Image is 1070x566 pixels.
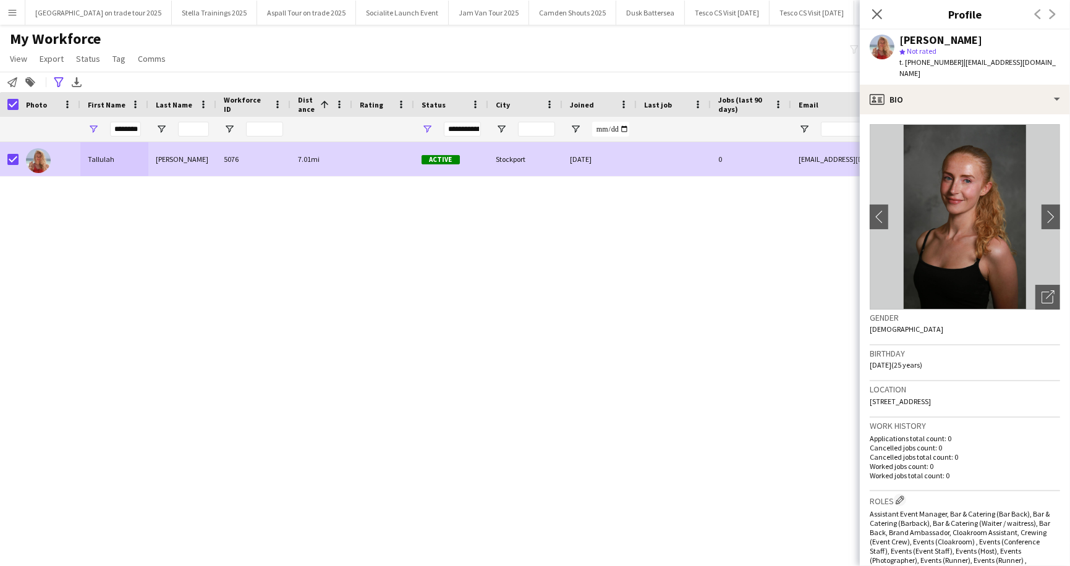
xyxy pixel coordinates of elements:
h3: Profile [860,6,1070,22]
span: First Name [88,100,125,109]
h3: Roles [870,494,1060,507]
span: Rating [360,100,383,109]
span: Active [422,155,460,164]
input: Email Filter Input [821,122,1031,137]
span: [DEMOGRAPHIC_DATA] [870,324,943,334]
span: Status [76,53,100,64]
button: Open Filter Menu [422,124,433,135]
h3: Work history [870,420,1060,431]
span: Last job [644,100,672,109]
span: [DATE] (25 years) [870,360,922,370]
input: Workforce ID Filter Input [246,122,283,137]
button: Tesco CS Visit [DATE] [770,1,854,25]
h3: Location [870,384,1060,395]
span: Jobs (last 90 days) [718,95,769,114]
span: Photo [26,100,47,109]
input: Last Name Filter Input [178,122,209,137]
div: Stockport [488,142,563,176]
h3: Gender [870,312,1060,323]
button: Open Filter Menu [224,124,235,135]
button: Open Filter Menu [799,124,810,135]
span: t. [PHONE_NUMBER] [899,57,964,67]
span: Last Name [156,100,192,109]
p: Worked jobs count: 0 [870,462,1060,471]
app-action-btn: Export XLSX [69,75,84,90]
span: Comms [138,53,166,64]
div: Bio [860,85,1070,114]
img: Tallulah Kerrigan [26,148,51,173]
button: Tesco CS Photography [DATE] [854,1,966,25]
span: Workforce ID [224,95,268,114]
div: 5076 [216,142,291,176]
span: 7.01mi [298,154,320,164]
span: Status [422,100,446,109]
span: View [10,53,27,64]
span: Not rated [907,46,936,56]
div: [DATE] [563,142,637,176]
input: First Name Filter Input [110,122,141,137]
button: [GEOGRAPHIC_DATA] on trade tour 2025 [25,1,172,25]
a: Export [35,51,69,67]
div: [EMAIL_ADDRESS][DOMAIN_NAME] [791,142,1038,176]
a: Status [71,51,105,67]
span: City [496,100,510,109]
h3: Birthday [870,348,1060,359]
span: Distance [298,95,315,114]
span: | [EMAIL_ADDRESS][DOMAIN_NAME] [899,57,1056,78]
span: Email [799,100,818,109]
input: Joined Filter Input [592,122,629,137]
a: Tag [108,51,130,67]
span: My Workforce [10,30,101,48]
app-action-btn: Notify workforce [5,75,20,90]
button: Tesco CS Visit [DATE] [685,1,770,25]
div: Tallulah [80,142,148,176]
button: Jam Van Tour 2025 [449,1,529,25]
p: Worked jobs total count: 0 [870,471,1060,480]
span: Tag [113,53,125,64]
span: [STREET_ADDRESS] [870,397,931,406]
div: Open photos pop-in [1035,285,1060,310]
button: Open Filter Menu [88,124,99,135]
span: Joined [570,100,594,109]
span: Export [40,53,64,64]
a: Comms [133,51,171,67]
button: Dusk Battersea [616,1,685,25]
input: City Filter Input [518,122,555,137]
div: 0 [711,142,791,176]
p: Cancelled jobs total count: 0 [870,452,1060,462]
button: Stella Trainings 2025 [172,1,257,25]
app-action-btn: Add to tag [23,75,38,90]
button: Open Filter Menu [570,124,581,135]
div: [PERSON_NAME] [899,35,982,46]
div: [PERSON_NAME] [148,142,216,176]
p: Cancelled jobs count: 0 [870,443,1060,452]
app-action-btn: Advanced filters [51,75,66,90]
button: Socialite Launch Event [356,1,449,25]
button: Open Filter Menu [156,124,167,135]
button: Aspall Tour on trade 2025 [257,1,356,25]
a: View [5,51,32,67]
p: Applications total count: 0 [870,434,1060,443]
img: Crew avatar or photo [870,124,1060,310]
button: Camden Shouts 2025 [529,1,616,25]
button: Open Filter Menu [496,124,507,135]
